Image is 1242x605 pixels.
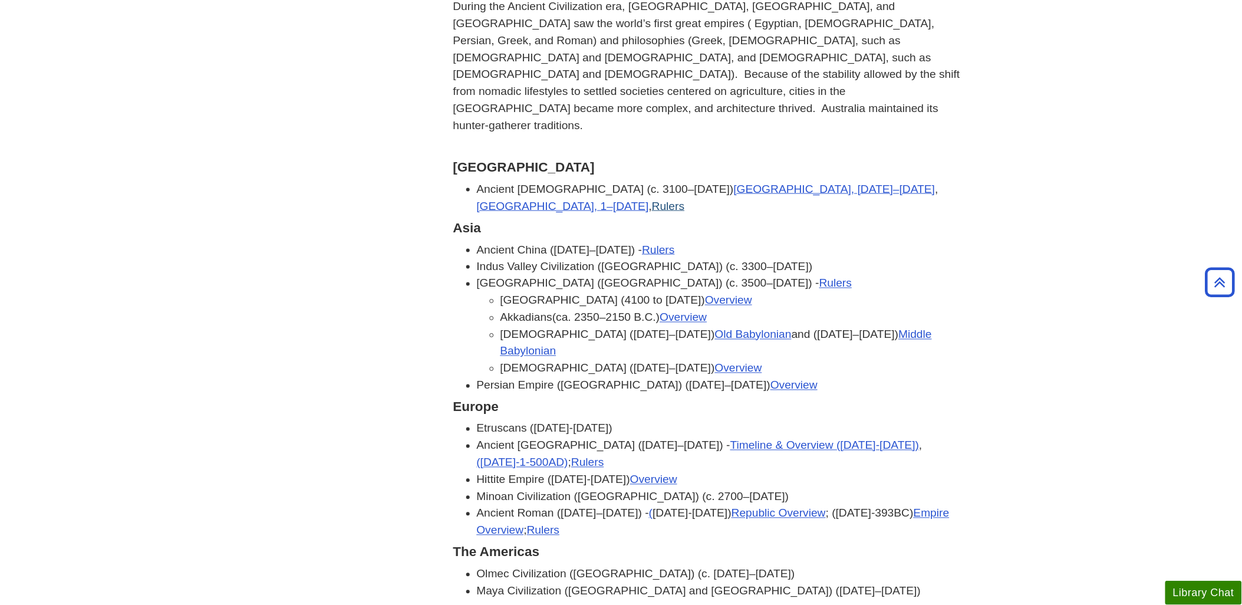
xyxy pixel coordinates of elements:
[649,507,653,519] a: (
[477,420,966,438] li: Etruscans ([DATE]-[DATE])
[819,277,852,290] a: Rulers
[634,362,762,374] span: [DATE]–[DATE])
[500,327,966,361] li: [DEMOGRAPHIC_DATA] ([DATE]–[DATE]) and ([DATE]–[DATE])
[453,160,595,175] strong: [GEOGRAPHIC_DATA]
[500,360,966,377] li: [DEMOGRAPHIC_DATA] (
[477,377,966,394] li: Persian Empire ([GEOGRAPHIC_DATA]) ([DATE]–[DATE])
[477,566,966,583] li: Olmec Civilization ([GEOGRAPHIC_DATA]) (c. [DATE]–[DATE])
[453,400,499,415] strong: Europe
[552,311,707,324] span: (ca. 2350–2150 B.C.)
[477,456,568,469] a: ([DATE]-1-500AD)
[453,221,482,235] strong: Asia
[730,439,920,452] a: Timeline & Overview ([DATE]-[DATE])
[477,200,649,212] a: [GEOGRAPHIC_DATA], 1–[DATE]
[500,292,966,310] li: [GEOGRAPHIC_DATA] ( )
[732,507,826,519] a: Republic Overview
[453,545,540,560] strong: The Americas
[477,242,966,259] li: Ancient China ([DATE]–[DATE]) -
[477,472,966,489] li: Hittite Empire ([DATE]-[DATE])
[477,505,966,540] li: Ancient Roman ([DATE]–[DATE]) - [DATE]-[DATE]) ; ([DATE]-393BC) ;
[477,275,966,377] li: [GEOGRAPHIC_DATA] ([GEOGRAPHIC_DATA]) (c. 3500–[DATE]) -
[477,583,966,600] li: Maya Civilization ([GEOGRAPHIC_DATA] and [GEOGRAPHIC_DATA]) ([DATE]–[DATE])
[734,183,935,195] a: [GEOGRAPHIC_DATA], [DATE]–[DATE]
[477,438,966,472] li: Ancient [GEOGRAPHIC_DATA] ([DATE]–[DATE]) - , ;
[477,181,966,215] li: Ancient [DEMOGRAPHIC_DATA] (c. 3100–[DATE]) , ,
[630,474,677,486] a: Overview
[652,200,684,212] a: Rulers
[527,524,559,537] a: Rulers
[660,311,707,324] a: Overview
[625,294,701,307] span: 4100 to [DATE]
[477,489,966,506] li: Minoan Civilization ([GEOGRAPHIC_DATA]) (c. 2700–[DATE])
[705,294,752,307] a: Overview
[500,310,966,327] li: Akkadians
[770,379,818,392] a: Overview
[571,456,604,469] a: Rulers
[715,328,792,341] a: Old Babylonian
[1201,274,1239,290] a: Back to Top
[477,258,966,275] li: Indus Valley Civilization ([GEOGRAPHIC_DATA]) (c. 3300–[DATE])
[715,362,762,374] a: Overview
[642,244,674,256] a: Rulers
[1165,581,1242,605] button: Library Chat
